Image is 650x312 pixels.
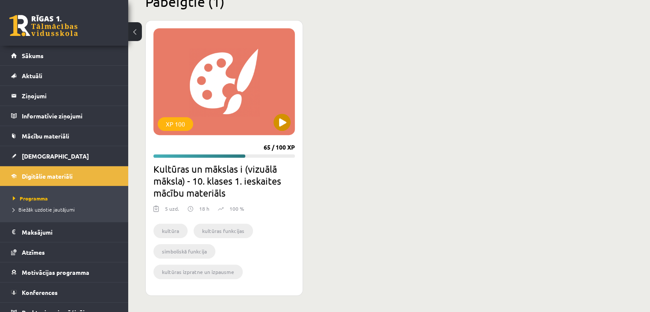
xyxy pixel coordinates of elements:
h2: Kultūras un mākslas i (vizuālā māksla) - 10. klases 1. ieskaites mācību materiāls [153,163,295,199]
span: Mācību materiāli [22,132,69,140]
span: Motivācijas programma [22,268,89,276]
a: [DEMOGRAPHIC_DATA] [11,146,118,166]
span: Atzīmes [22,248,45,256]
li: kultūras funkcijas [194,224,253,238]
li: simboliskā funkcija [153,244,215,259]
a: Biežāk uzdotie jautājumi [13,206,120,213]
legend: Maksājumi [22,222,118,242]
span: Sākums [22,52,44,59]
span: Aktuāli [22,72,42,79]
a: Konferences [11,283,118,302]
p: 18 h [199,205,209,212]
li: kultūra [153,224,188,238]
legend: Ziņojumi [22,86,118,106]
a: Aktuāli [11,66,118,85]
a: Atzīmes [11,242,118,262]
div: 5 uzd. [165,205,179,218]
a: Sākums [11,46,118,65]
span: [DEMOGRAPHIC_DATA] [22,152,89,160]
a: Motivācijas programma [11,262,118,282]
a: Digitālie materiāli [11,166,118,186]
a: Informatīvie ziņojumi [11,106,118,126]
li: kultūras izpratne un izpausme [153,265,243,279]
div: XP 100 [158,117,193,131]
span: Biežāk uzdotie jautājumi [13,206,75,213]
legend: Informatīvie ziņojumi [22,106,118,126]
span: Konferences [22,288,58,296]
span: Programma [13,195,48,202]
a: Ziņojumi [11,86,118,106]
p: 100 % [229,205,244,212]
a: Programma [13,194,120,202]
a: Maksājumi [11,222,118,242]
a: Rīgas 1. Tālmācības vidusskola [9,15,78,36]
a: Mācību materiāli [11,126,118,146]
span: Digitālie materiāli [22,172,73,180]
